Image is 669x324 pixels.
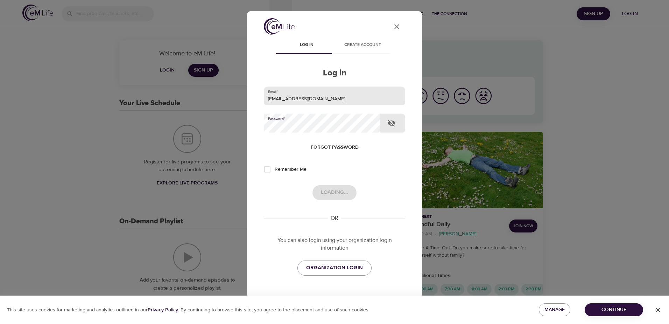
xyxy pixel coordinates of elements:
span: Log in [283,41,330,49]
div: disabled tabs example [264,37,405,54]
span: ORGANIZATION LOGIN [306,263,363,272]
button: Forgot password [308,141,361,154]
a: ORGANIZATION LOGIN [297,261,372,275]
div: OR [328,214,341,222]
span: Continue [590,305,638,314]
span: Create account [339,41,386,49]
b: Privacy Policy [148,307,178,313]
img: logo [264,18,295,35]
button: close [388,18,405,35]
h2: Log in [264,68,405,78]
span: Manage [544,305,565,314]
span: Forgot password [311,143,359,152]
p: You can also login using your organization login information [264,236,405,252]
span: Remember Me [275,166,307,173]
